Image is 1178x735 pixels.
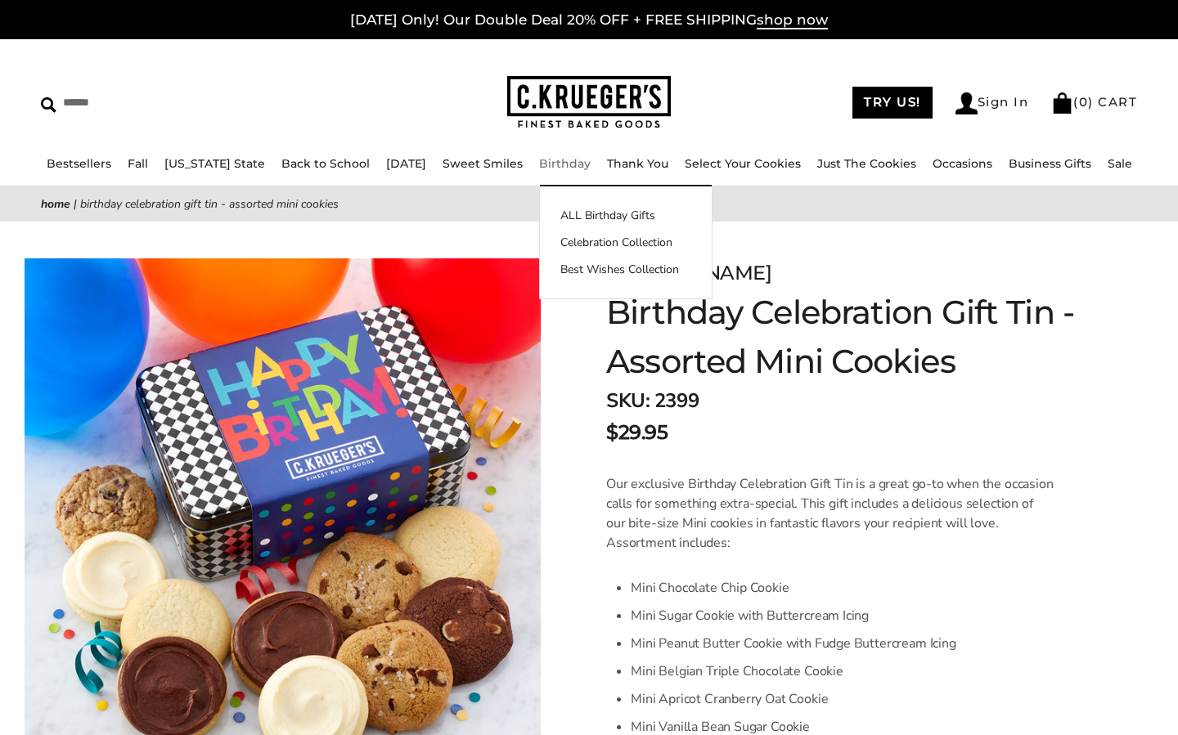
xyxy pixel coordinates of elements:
[80,196,339,212] span: Birthday Celebration Gift Tin - Assorted Mini Cookies
[1108,156,1132,171] a: Sale
[631,685,1054,713] li: Mini Apricot Cranberry Oat Cookie
[41,97,56,113] img: Search
[74,196,77,212] span: |
[164,156,265,171] a: [US_STATE] State
[685,156,801,171] a: Select Your Cookies
[41,195,1137,213] nav: breadcrumbs
[606,388,650,414] strong: SKU:
[631,574,1054,602] li: Mini Chocolate Chip Cookie
[540,207,712,224] a: ALL Birthday Gifts
[540,261,712,278] a: Best Wishes Collection
[507,76,671,129] img: C.KRUEGER'S
[757,11,828,29] span: shop now
[654,388,699,414] span: 2399
[631,657,1054,685] li: Mini Belgian Triple Chocolate Cookie
[606,288,1096,386] h1: Birthday Celebration Gift Tin - Assorted Mini Cookies
[1051,94,1137,110] a: (0) CART
[852,87,933,119] a: TRY US!
[606,258,1096,288] div: [PERSON_NAME]
[817,156,916,171] a: Just The Cookies
[539,156,591,171] a: Birthday
[606,418,668,447] span: $29.95
[607,156,668,171] a: Thank You
[350,11,828,29] a: [DATE] Only! Our Double Deal 20% OFF + FREE SHIPPINGshop now
[47,156,111,171] a: Bestsellers
[386,156,426,171] a: [DATE]
[128,156,148,171] a: Fall
[933,156,992,171] a: Occasions
[443,156,523,171] a: Sweet Smiles
[631,630,1054,657] li: Mini Peanut Butter Cookie with Fudge Buttercream Icing
[955,92,978,114] img: Account
[281,156,370,171] a: Back to School
[955,92,1029,114] a: Sign In
[1079,94,1089,110] span: 0
[606,474,1054,553] p: Our exclusive Birthday Celebration Gift Tin is a great go-to when the occasion calls for somethin...
[1051,92,1073,114] img: Bag
[41,90,299,115] input: Search
[540,234,712,251] a: Celebration Collection
[1009,156,1091,171] a: Business Gifts
[631,602,1054,630] li: Mini Sugar Cookie with Buttercream Icing
[41,196,70,212] a: Home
